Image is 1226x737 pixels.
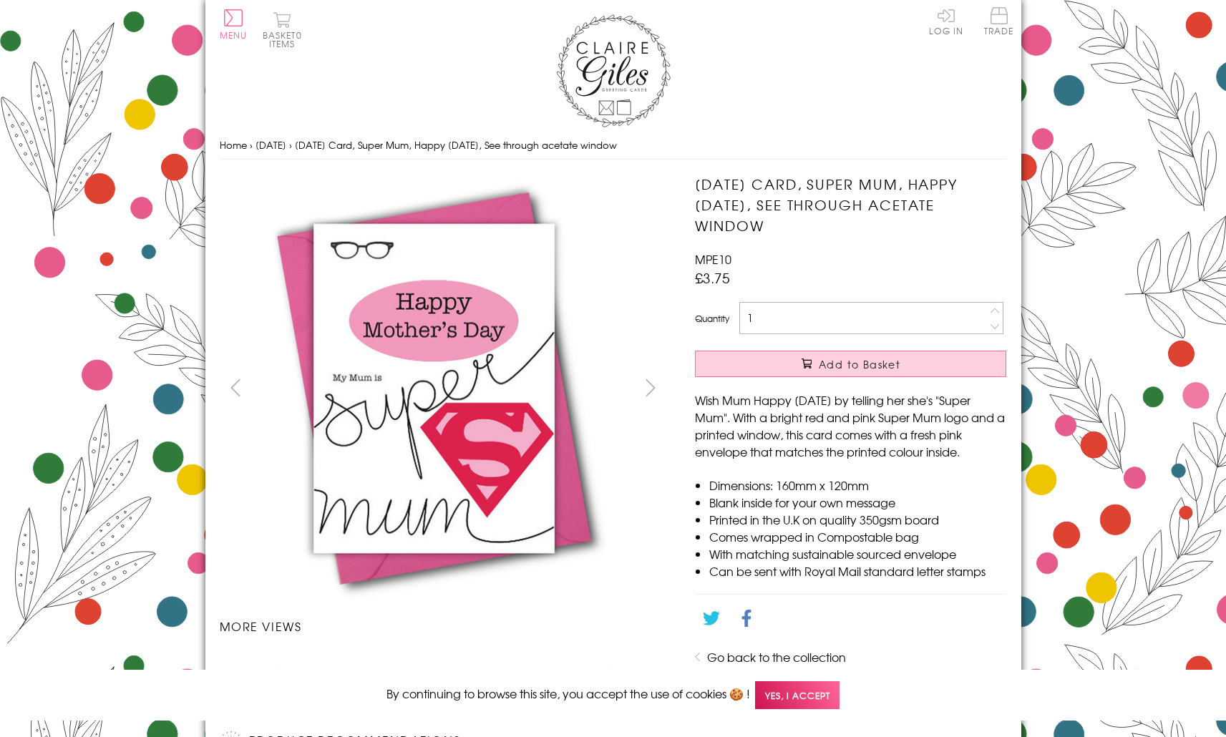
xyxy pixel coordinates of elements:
span: Yes, I accept [755,681,840,709]
li: Carousel Page 3 [443,649,555,680]
li: Can be sent with Royal Mail standard letter stamps [709,562,1006,580]
span: › [289,138,292,152]
li: Dimensions: 160mm x 120mm [709,477,1006,494]
li: Carousel Page 1 (Current Slide) [220,649,331,680]
span: MPE10 [695,250,731,268]
button: Basket0 items [263,11,302,48]
nav: breadcrumbs [220,131,1007,160]
label: Quantity [695,312,729,325]
ul: Carousel Pagination [220,649,667,680]
li: Carousel Page 4 [555,649,666,680]
a: Log In [929,7,963,35]
button: Menu [220,9,248,39]
li: Printed in the U.K on quality 350gsm board [709,511,1006,528]
span: £3.75 [695,268,730,288]
li: Blank inside for your own message [709,494,1006,511]
img: Mother's Day Card, Super Mum, Happy Mother's Day, See through acetate window [219,174,648,603]
span: 0 items [269,29,302,50]
span: Menu [220,29,248,42]
a: Trade [984,7,1014,38]
a: Home [220,138,247,152]
p: Wish Mum Happy [DATE] by telling her she's "Super Mum". With a bright red and pink Super Mum logo... [695,391,1006,460]
span: Trade [984,7,1014,35]
span: Add to Basket [819,357,900,371]
li: With matching sustainable sourced envelope [709,545,1006,562]
li: Carousel Page 2 [331,649,443,680]
a: Go back to the collection [707,648,846,665]
img: Mother's Day Card, Super Mum, Happy Mother's Day, See through acetate window [666,174,1096,603]
h1: [DATE] Card, Super Mum, Happy [DATE], See through acetate window [695,174,1006,235]
span: › [250,138,253,152]
li: Comes wrapped in Compostable bag [709,528,1006,545]
img: Mother's Day Card, Super Mum, Happy Mother's Day, See through acetate window [275,666,276,667]
h3: More views [220,618,667,635]
button: Add to Basket [695,351,1006,377]
a: [DATE] [256,138,286,152]
img: Mother's Day Card, Super Mum, Happy Mother's Day, See through acetate window [499,666,500,667]
button: next [634,371,666,404]
button: prev [220,371,252,404]
img: Mother's Day Card, Super Mum, Happy Mother's Day, See through acetate window [386,666,387,667]
img: Mother's Day Card, Super Mum, Happy Mother's Day, See through acetate window [610,666,611,667]
span: [DATE] Card, Super Mum, Happy [DATE], See through acetate window [295,138,617,152]
img: Claire Giles Greetings Cards [556,14,671,127]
